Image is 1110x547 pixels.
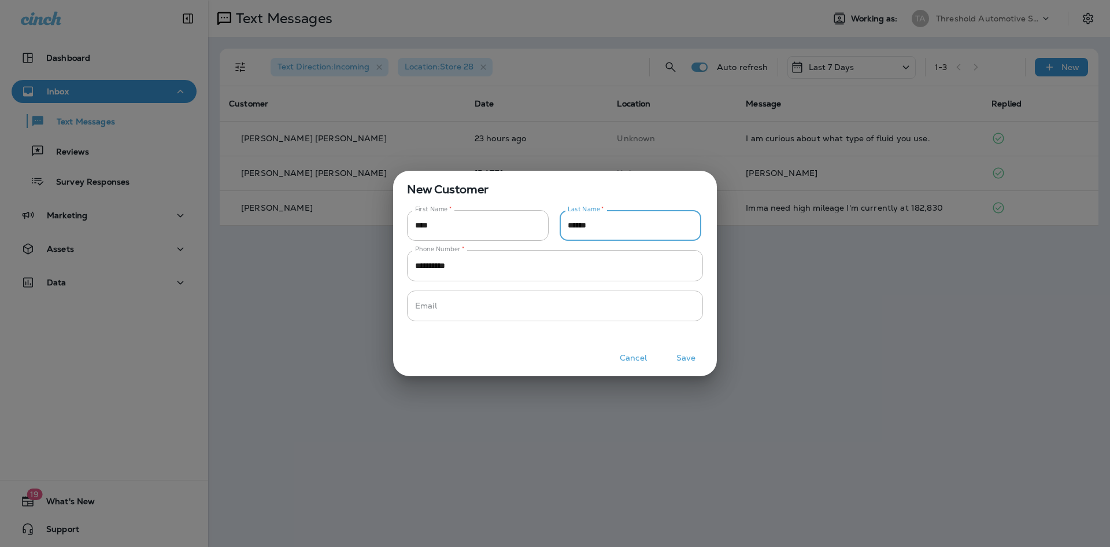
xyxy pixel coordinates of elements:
button: Save [664,349,708,367]
label: First Name [415,205,452,214]
label: Phone Number [415,245,464,254]
button: Cancel [612,349,655,367]
span: New Customer [393,171,717,199]
label: Last Name [568,205,604,214]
